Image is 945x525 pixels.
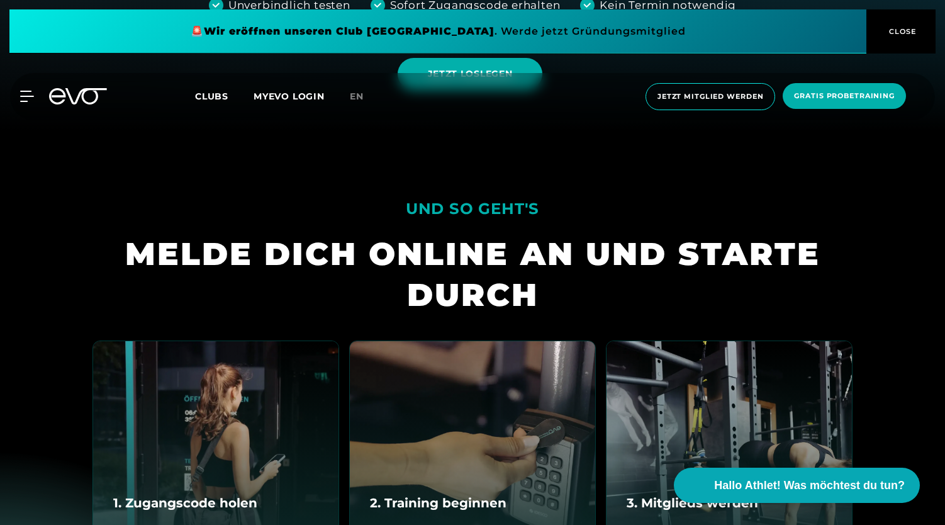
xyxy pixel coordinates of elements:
button: Hallo Athlet! Was möchtest du tun? [674,468,920,503]
a: Jetzt Mitglied werden [642,83,779,110]
h4: 1. Zugangscode holen [113,494,257,512]
a: en [350,89,379,104]
h4: 2. Training beginnen [370,494,506,512]
a: Gratis Probetraining [779,83,910,110]
span: CLOSE [886,26,917,37]
span: en [350,91,364,102]
a: Clubs [195,90,254,102]
span: Clubs [195,91,228,102]
span: Hallo Athlet! Was möchtest du tun? [714,477,905,494]
div: UND SO GEHT'S [406,194,539,223]
button: CLOSE [866,9,936,54]
div: MELDE DICH ONLINE AN UND STARTE DURCH [92,234,853,315]
a: MYEVO LOGIN [254,91,325,102]
span: Jetzt Mitglied werden [657,91,763,102]
span: Gratis Probetraining [794,91,895,101]
h4: 3. Mitglieds werden [627,494,758,512]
